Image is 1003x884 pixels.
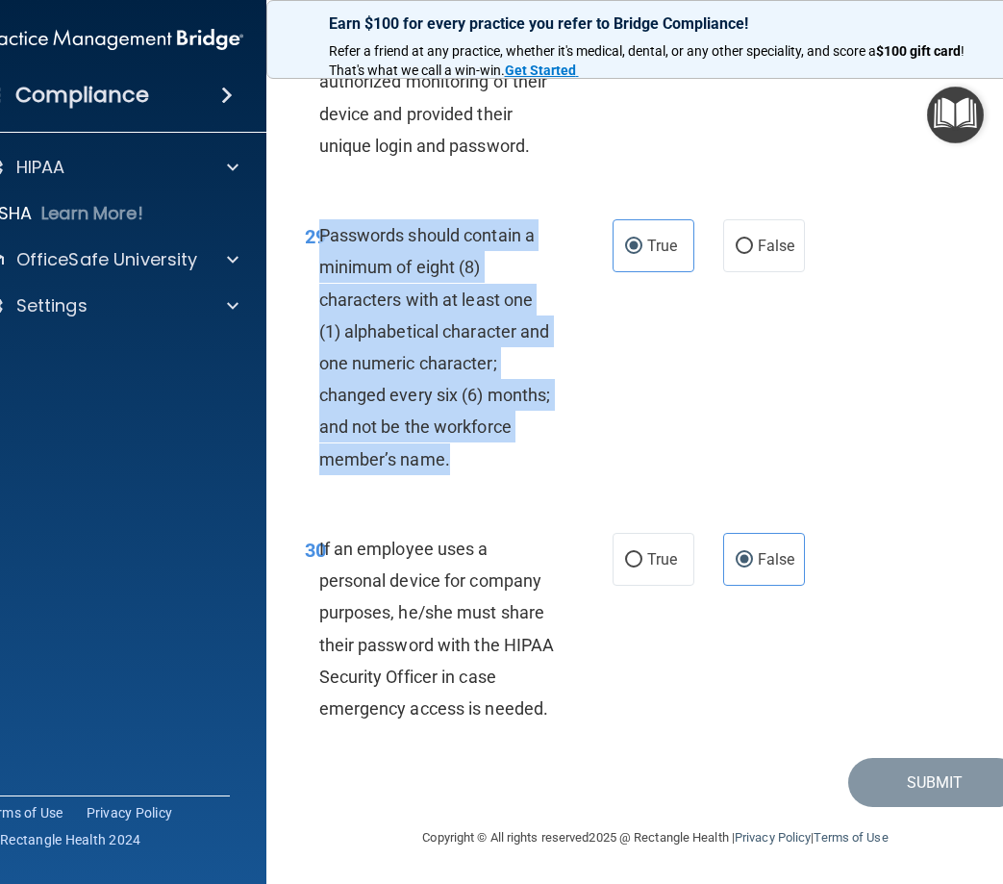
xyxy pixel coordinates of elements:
[735,830,811,845] a: Privacy Policy
[329,43,876,59] span: Refer a friend at any practice, whether it's medical, dental, or any other speciality, and score a
[927,87,984,143] button: Open Resource Center
[305,225,326,248] span: 29
[15,82,149,109] h4: Compliance
[814,830,888,845] a: Terms of Use
[876,43,961,59] strong: $100 gift card
[16,294,88,317] p: Settings
[329,43,967,78] span: ! That's what we call a win-win.
[505,63,576,78] strong: Get Started
[647,237,677,255] span: True
[736,240,753,254] input: False
[319,225,551,469] span: Passwords should contain a minimum of eight (8) characters with at least one (1) alphabetical cha...
[625,240,642,254] input: True
[319,8,556,156] span: Employee workstations can be monitored only after they have authorized monitoring of their device...
[41,202,143,225] p: Learn More!
[758,550,795,568] span: False
[736,553,753,568] input: False
[305,539,326,562] span: 30
[625,553,642,568] input: True
[329,14,983,33] p: Earn $100 for every practice you refer to Bridge Compliance!
[647,550,677,568] span: True
[505,63,579,78] a: Get Started
[758,237,795,255] span: False
[16,248,198,271] p: OfficeSafe University
[319,539,555,719] span: If an employee uses a personal device for company purposes, he/she must share their password with...
[87,803,173,822] a: Privacy Policy
[16,156,65,179] p: HIPAA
